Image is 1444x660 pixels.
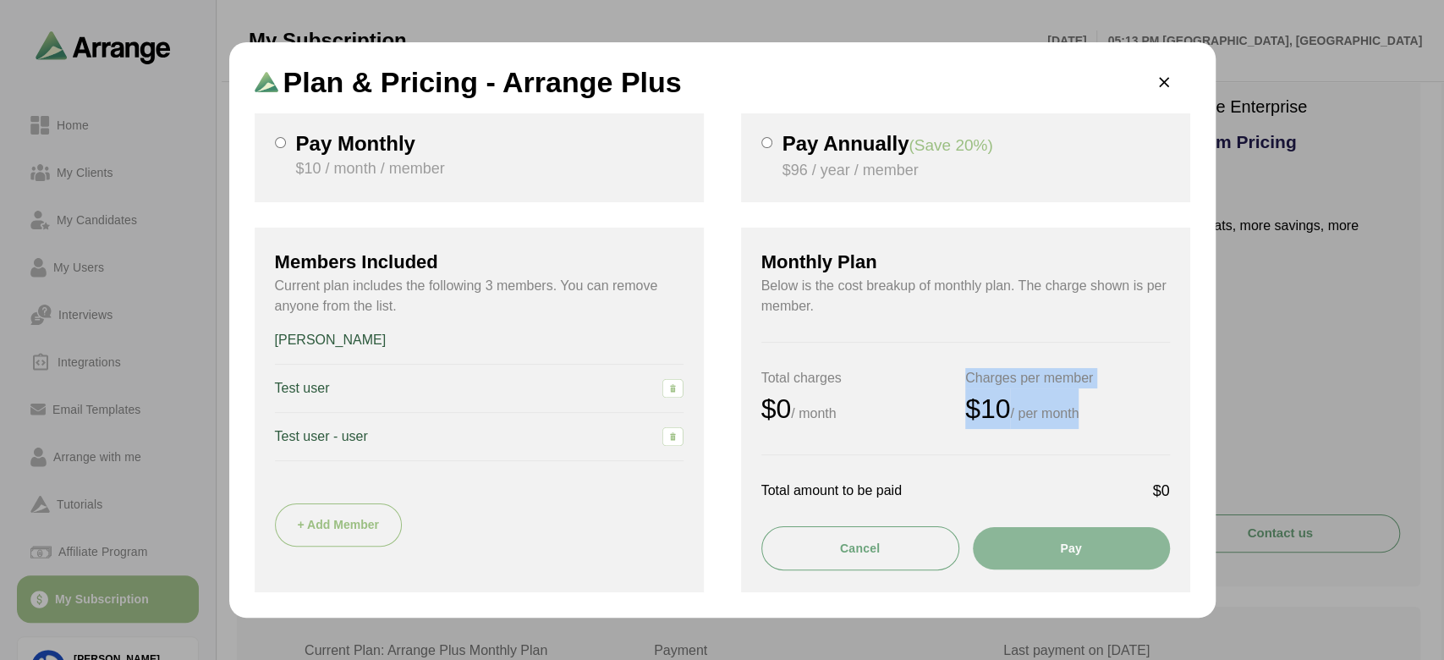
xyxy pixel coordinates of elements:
strong: $0 [1152,483,1169,498]
p: $10 / month / member [296,157,684,180]
strong: $10 [965,393,1010,424]
h4: Test user - user [275,426,368,447]
p: $96 / year / member [782,159,1170,182]
h3: Pay Monthly [296,134,684,154]
strong: $0 [761,393,792,424]
h2: Charges per member [965,368,1170,388]
h4: [PERSON_NAME] [275,330,387,350]
p: Current plan includes the following 3 members. You can remove anyone from the list. [275,276,684,316]
button: Cancel [761,526,959,570]
h3: Monthly Plan [761,248,1170,276]
h2: Total charges [761,368,966,388]
small: / per month [1010,406,1079,421]
h2: Plan & Pricing - Arrange Plus [283,68,1190,96]
h3: Pay Annually [782,134,1170,156]
small: / month [791,406,836,421]
p: Total amount to be paid [761,481,902,501]
h4: Test user [275,378,330,399]
p: Below is the cost breakup of monthly plan. The charge shown is per member. [761,276,1170,316]
button: Pay [973,527,1170,569]
span: (Save 20%) [909,136,992,154]
h3: Members Included [275,248,684,276]
button: + Add Member [275,503,402,547]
